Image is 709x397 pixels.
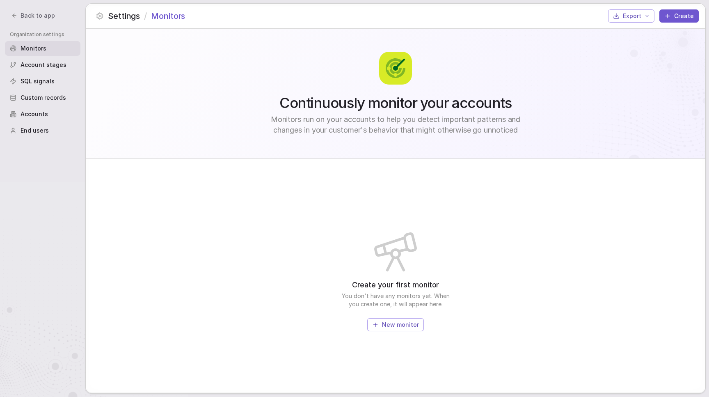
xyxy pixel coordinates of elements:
span: Monitors [151,10,185,22]
button: Create [659,9,699,23]
span: Account stages [21,61,66,69]
span: SQL signals [21,77,55,85]
img: Signal [379,52,412,85]
span: Continuously monitor your accounts [279,94,512,111]
span: End users [21,126,49,135]
a: End users [5,123,80,138]
a: Monitors [5,41,80,56]
span: You don't have any monitors yet. When you create one, it will appear here. [338,292,453,308]
button: New monitor [367,318,424,331]
a: Accounts [5,107,80,122]
a: Custom records [5,90,80,105]
span: Monitors [21,44,46,53]
span: Monitors run on your accounts to help you detect important patterns and changes in your customer'... [263,114,528,135]
a: SQL signals [5,74,80,89]
span: Custom records [21,94,66,102]
span: Back to app [21,11,55,20]
button: Export [608,9,654,23]
span: / [144,10,147,22]
span: Settings [108,10,140,22]
span: Create your first monitor [352,280,439,290]
span: Organization settings [10,31,80,38]
a: Account stages [5,57,80,72]
button: Back to app [7,10,60,21]
span: Accounts [21,110,48,118]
